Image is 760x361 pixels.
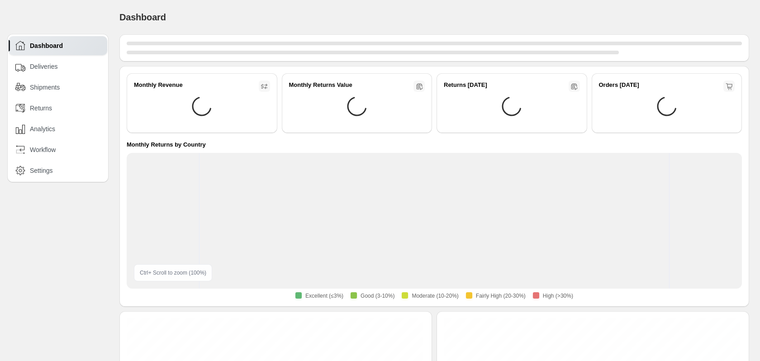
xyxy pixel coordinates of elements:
[30,124,55,133] span: Analytics
[127,140,206,149] h4: Monthly Returns by Country
[30,166,53,175] span: Settings
[119,12,166,22] span: Dashboard
[30,145,56,154] span: Workflow
[134,264,212,281] div: Ctrl + Scroll to zoom ( 100 %)
[599,81,639,90] h2: Orders [DATE]
[289,81,352,90] h2: Monthly Returns Value
[134,81,183,90] h2: Monthly Revenue
[30,62,57,71] span: Deliveries
[30,41,63,50] span: Dashboard
[476,292,526,299] span: Fairly High (20-30%)
[30,83,60,92] span: Shipments
[543,292,573,299] span: High (>30%)
[30,104,52,113] span: Returns
[305,292,343,299] span: Excellent (≤3%)
[361,292,394,299] span: Good (3-10%)
[412,292,458,299] span: Moderate (10-20%)
[444,81,487,90] h2: Returns [DATE]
